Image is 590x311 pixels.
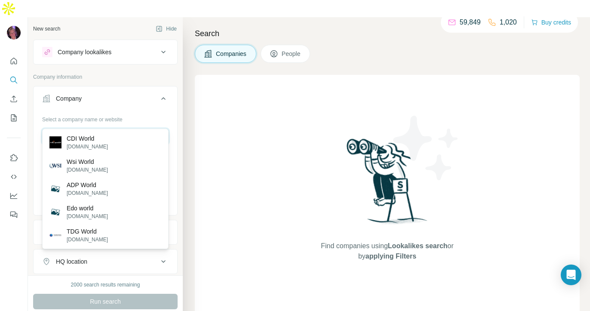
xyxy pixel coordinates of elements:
[34,222,177,243] button: Industry
[67,204,108,212] p: Edo world
[56,257,87,266] div: HQ location
[343,136,432,232] img: Surfe Illustration - Woman searching with binoculars
[67,134,108,143] p: CDI World
[34,88,177,112] button: Company
[67,181,108,189] p: ADP World
[7,26,21,40] img: Avatar
[67,189,108,197] p: [DOMAIN_NAME]
[71,281,140,289] div: 2000 search results remaining
[7,72,21,88] button: Search
[7,110,21,126] button: My lists
[67,166,108,174] p: [DOMAIN_NAME]
[531,16,571,28] button: Buy credits
[7,207,21,222] button: Feedback
[33,25,60,33] div: New search
[500,17,517,28] p: 1,020
[58,48,111,56] div: Company lookalikes
[7,91,21,107] button: Enrich CSV
[49,160,61,172] img: Wsi World
[33,73,178,81] p: Company information
[49,183,61,195] img: ADP World
[49,206,61,218] img: Edo world
[34,251,177,272] button: HQ location
[67,157,108,166] p: Wsi World
[195,28,580,40] h4: Search
[216,49,247,58] span: Companies
[7,169,21,185] button: Use Surfe API
[366,252,416,260] span: applying Filters
[67,143,108,151] p: [DOMAIN_NAME]
[282,49,301,58] span: People
[67,236,108,243] p: [DOMAIN_NAME]
[49,234,61,237] img: TDG World
[7,53,21,69] button: Quick start
[7,150,21,166] button: Use Surfe on LinkedIn
[388,242,448,249] span: Lookalikes search
[49,136,61,148] img: CDI World
[67,227,108,236] p: TDG World
[150,22,183,35] button: Hide
[318,241,456,262] span: Find companies using or by
[67,212,108,220] p: [DOMAIN_NAME]
[460,17,481,28] p: 59,849
[34,42,177,62] button: Company lookalikes
[561,265,581,285] div: Open Intercom Messenger
[387,109,465,187] img: Surfe Illustration - Stars
[56,94,82,103] div: Company
[42,112,169,123] div: Select a company name or website
[7,188,21,203] button: Dashboard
